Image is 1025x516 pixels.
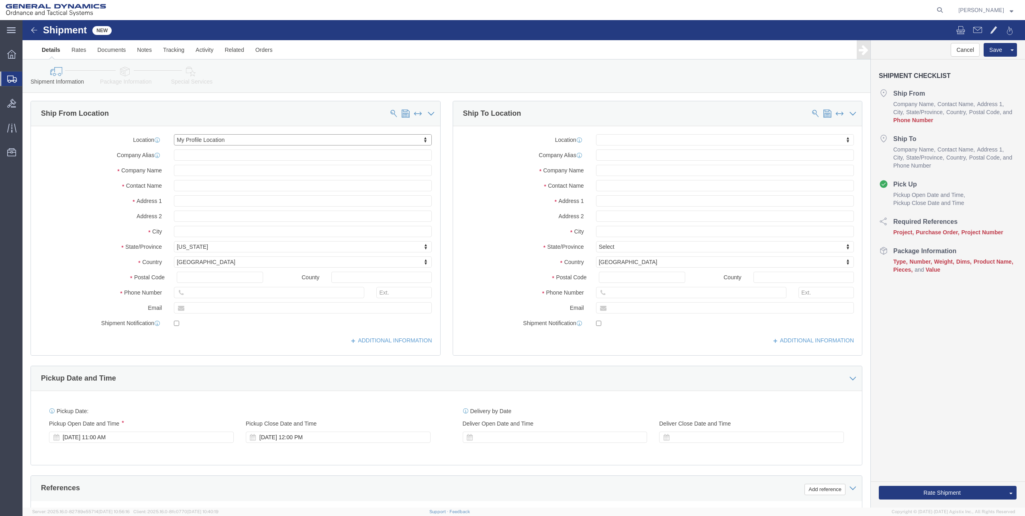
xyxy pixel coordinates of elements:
[187,509,218,514] span: [DATE] 10:40:19
[133,509,218,514] span: Client: 2025.16.0-8fc0770
[22,20,1025,508] iframe: FS Legacy Container
[6,4,106,16] img: logo
[32,509,130,514] span: Server: 2025.16.0-82789e55714
[449,509,470,514] a: Feedback
[429,509,449,514] a: Support
[98,509,130,514] span: [DATE] 10:56:16
[892,508,1015,515] span: Copyright © [DATE]-[DATE] Agistix Inc., All Rights Reserved
[958,6,1004,14] span: Evan Weber
[958,5,1014,15] button: [PERSON_NAME]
